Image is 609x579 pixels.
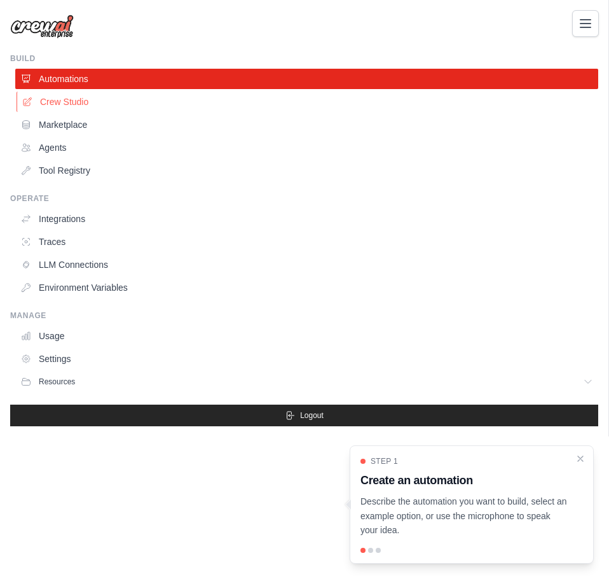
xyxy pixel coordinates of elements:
a: Automations [15,69,598,89]
a: Marketplace [15,115,598,135]
a: Agents [15,137,598,158]
span: Resources [39,377,75,387]
span: Logout [300,410,324,421]
p: Describe the automation you want to build, select an example option, or use the microphone to spe... [360,494,568,538]
button: Logout [10,405,598,426]
a: LLM Connections [15,255,598,275]
div: Manage [10,310,598,321]
iframe: Chat Widget [545,518,609,579]
span: Step 1 [371,456,398,466]
a: Settings [15,349,598,369]
a: Traces [15,232,598,252]
div: Build [10,53,598,64]
a: Usage [15,326,598,346]
a: Integrations [15,209,598,229]
a: Tool Registry [15,160,598,181]
h3: Create an automation [360,471,568,489]
a: Crew Studio [17,92,599,112]
img: Logo [10,15,74,39]
button: Close walkthrough [575,454,585,464]
a: Environment Variables [15,277,598,298]
div: Operate [10,193,598,204]
button: Resources [15,372,598,392]
button: Toggle navigation [572,10,599,37]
